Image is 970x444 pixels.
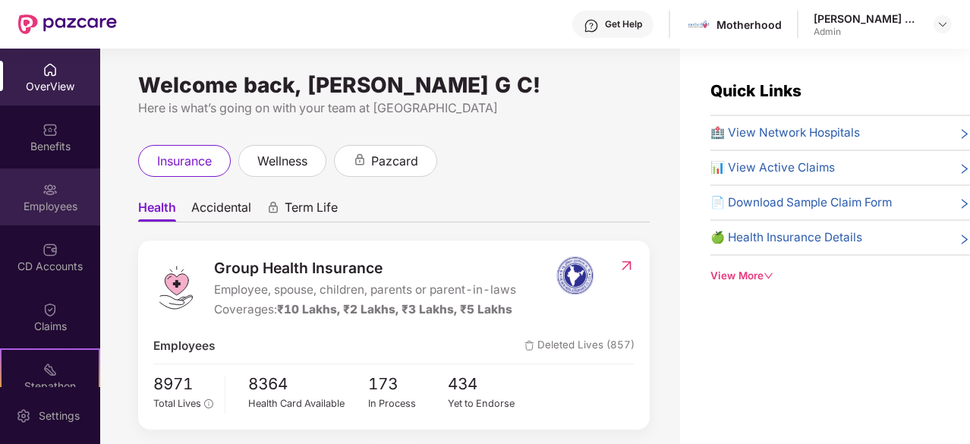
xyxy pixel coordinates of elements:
[248,396,368,411] div: Health Card Available
[214,257,516,279] span: Group Health Insurance
[277,302,512,316] span: ₹10 Lakhs, ₹2 Lakhs, ₹3 Lakhs, ₹5 Lakhs
[353,153,367,167] div: animation
[710,81,802,100] span: Quick Links
[43,362,58,377] img: svg+xml;base64,PHN2ZyB4bWxucz0iaHR0cDovL3d3dy53My5vcmcvMjAwMC9zdmciIHdpZHRoPSIyMSIgaGVpZ2h0PSIyMC...
[266,201,280,215] div: animation
[814,26,920,38] div: Admin
[16,408,31,424] img: svg+xml;base64,PHN2ZyBpZD0iU2V0dGluZy0yMHgyMCIgeG1sbnM9Imh0dHA6Ly93d3cudzMub3JnLzIwMDAvc3ZnIiB3aW...
[18,14,117,34] img: New Pazcare Logo
[2,379,99,394] div: Stepathon
[448,372,528,397] span: 434
[43,182,58,197] img: svg+xml;base64,PHN2ZyBpZD0iRW1wbG95ZWVzIiB4bWxucz0iaHR0cDovL3d3dy53My5vcmcvMjAwMC9zdmciIHdpZHRoPS...
[688,14,710,36] img: motherhood%20_%20logo.png
[257,152,307,171] span: wellness
[584,18,599,33] img: svg+xml;base64,PHN2ZyBpZD0iSGVscC0zMngzMiIgeG1sbnM9Imh0dHA6Ly93d3cudzMub3JnLzIwMDAvc3ZnIiB3aWR0aD...
[716,17,782,32] div: Motherhood
[710,194,892,212] span: 📄 Download Sample Claim Form
[524,341,534,351] img: deleteIcon
[153,265,199,310] img: logo
[710,228,862,247] span: 🍏 Health Insurance Details
[138,200,176,222] span: Health
[448,396,528,411] div: Yet to Endorse
[214,281,516,299] span: Employee, spouse, children, parents or parent-in-laws
[959,197,970,212] span: right
[368,396,449,411] div: In Process
[605,18,642,30] div: Get Help
[710,124,860,142] span: 🏥 View Network Hospitals
[959,231,970,247] span: right
[959,162,970,177] span: right
[368,372,449,397] span: 173
[214,301,516,319] div: Coverages:
[764,271,773,281] span: down
[619,258,635,273] img: RedirectIcon
[285,200,338,222] span: Term Life
[43,122,58,137] img: svg+xml;base64,PHN2ZyBpZD0iQmVuZWZpdHMiIHhtbG5zPSJodHRwOi8vd3d3LnczLm9yZy8yMDAwL3N2ZyIgd2lkdGg9Ij...
[153,398,201,409] span: Total Lives
[710,159,835,177] span: 📊 View Active Claims
[191,200,251,222] span: Accidental
[43,302,58,317] img: svg+xml;base64,PHN2ZyBpZD0iQ2xhaW0iIHhtbG5zPSJodHRwOi8vd3d3LnczLm9yZy8yMDAwL3N2ZyIgd2lkdGg9IjIwIi...
[34,408,84,424] div: Settings
[959,127,970,142] span: right
[157,152,212,171] span: insurance
[138,99,650,118] div: Here is what’s going on with your team at [GEOGRAPHIC_DATA]
[546,257,603,294] img: insurerIcon
[937,18,949,30] img: svg+xml;base64,PHN2ZyBpZD0iRHJvcGRvd24tMzJ4MzIiIHhtbG5zPSJodHRwOi8vd3d3LnczLm9yZy8yMDAwL3N2ZyIgd2...
[710,268,970,284] div: View More
[153,337,215,355] span: Employees
[524,337,635,355] span: Deleted Lives (857)
[43,242,58,257] img: svg+xml;base64,PHN2ZyBpZD0iQ0RfQWNjb3VudHMiIGRhdGEtbmFtZT0iQ0QgQWNjb3VudHMiIHhtbG5zPSJodHRwOi8vd3...
[43,62,58,77] img: svg+xml;base64,PHN2ZyBpZD0iSG9tZSIgeG1sbnM9Imh0dHA6Ly93d3cudzMub3JnLzIwMDAvc3ZnIiB3aWR0aD0iMjAiIG...
[138,79,650,91] div: Welcome back, [PERSON_NAME] G C!
[814,11,920,26] div: [PERSON_NAME] G C
[153,372,213,397] span: 8971
[204,399,213,408] span: info-circle
[371,152,418,171] span: pazcard
[248,372,368,397] span: 8364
